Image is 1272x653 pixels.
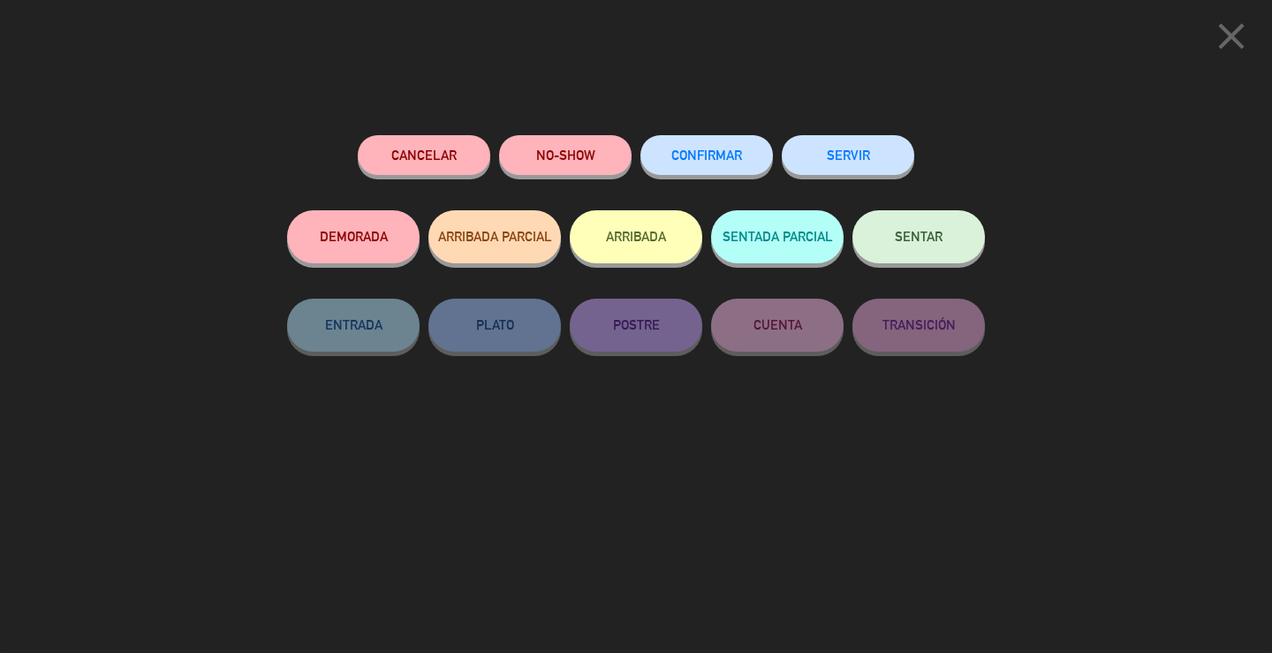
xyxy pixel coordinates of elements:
button: ENTRADA [287,299,420,352]
button: ARRIBADA PARCIAL [428,210,561,263]
button: SENTAR [852,210,985,263]
i: close [1209,14,1253,58]
button: POSTRE [570,299,702,352]
button: TRANSICIÓN [852,299,985,352]
button: PLATO [428,299,561,352]
button: SERVIR [782,135,914,175]
button: Cancelar [358,135,490,175]
button: DEMORADA [287,210,420,263]
button: close [1204,13,1259,65]
button: CONFIRMAR [640,135,773,175]
button: NO-SHOW [499,135,632,175]
span: SENTAR [895,229,943,244]
span: CONFIRMAR [671,148,742,163]
button: SENTADA PARCIAL [711,210,844,263]
span: ARRIBADA PARCIAL [438,229,552,244]
button: ARRIBADA [570,210,702,263]
button: CUENTA [711,299,844,352]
